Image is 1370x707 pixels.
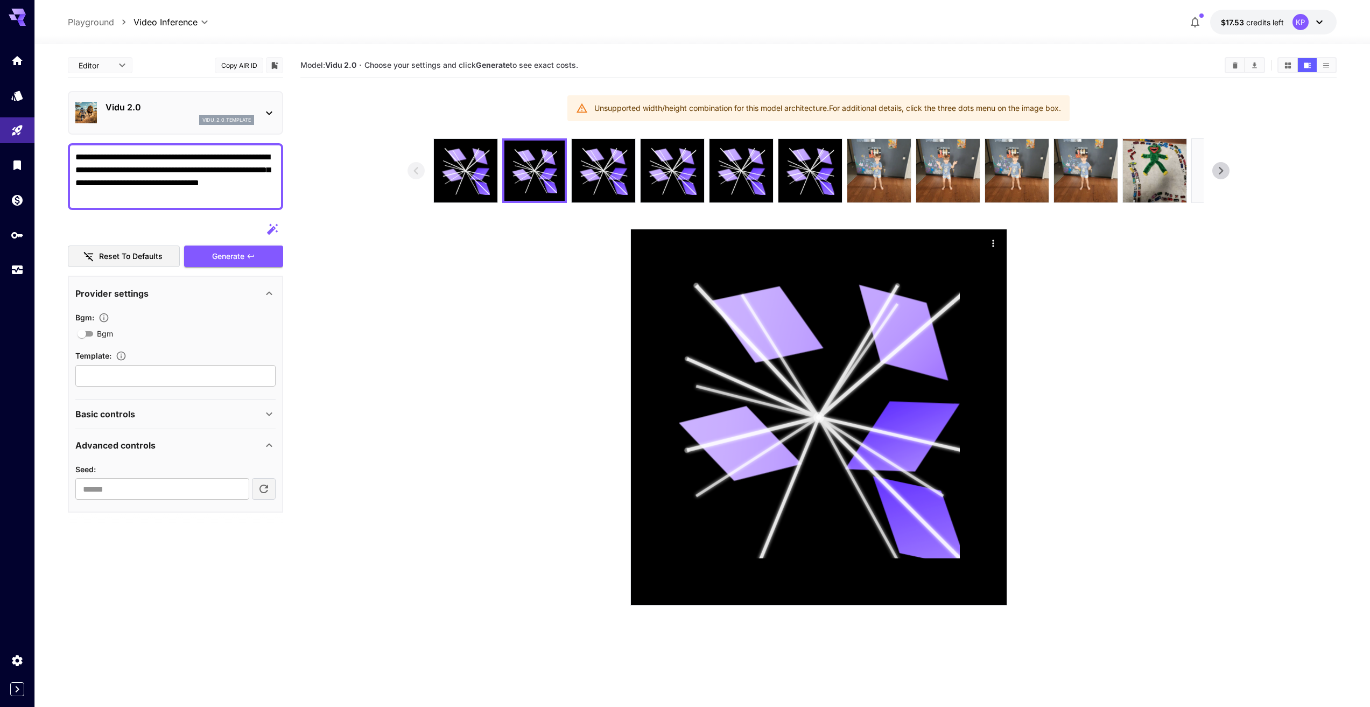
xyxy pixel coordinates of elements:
p: · [359,59,362,72]
b: Vidu 2.0 [325,60,356,69]
p: Advanced controls [75,439,156,452]
nav: breadcrumb [68,16,134,29]
span: Bgm : [75,313,94,322]
div: Actions [985,235,1001,251]
button: Generate [184,246,283,268]
div: Models [11,89,24,102]
button: $17.53475KP [1210,10,1337,34]
div: Basic controls [75,401,276,427]
div: Library [11,158,24,172]
div: Show media in grid viewShow media in video viewShow media in list view [1277,57,1337,73]
div: Playground [11,124,24,137]
button: Copy AIR ID [215,58,263,73]
button: Show media in video view [1298,58,1317,72]
p: Basic controls [75,408,135,421]
div: Wallet [11,193,24,207]
span: $17.53 [1221,18,1246,27]
button: Available templates: exotic_princess, beast_companion, hugging, bodyshake, ghibli, shake_it_dance... [111,351,131,361]
img: CIjhGwAAAAZJREFUAwBc+brFeIjjJgAAAABJRU5ErkJggg== [1123,139,1186,202]
button: Clear All [1226,58,1245,72]
span: Choose your settings and click to see exact costs. [364,60,578,69]
div: Settings [11,654,24,667]
button: Show media in list view [1317,58,1336,72]
img: 9U4B4dAAAABklEQVQDAEsxBcFOyj2WAAAAAElFTkSuQmCC [1192,139,1255,202]
img: 9BrR6MAAAAGSURBVAMANhkdUZPVWZIAAAAASUVORK5CYII= [985,139,1049,202]
img: AAAAAElFTkSuQmCC [916,139,980,202]
b: Generate [476,60,510,69]
div: $17.53475 [1221,17,1284,28]
p: Provider settings [75,287,149,300]
span: Model: [300,60,356,69]
span: Template : [75,351,111,360]
span: Generate [212,250,244,263]
span: credits left [1246,18,1284,27]
div: Unsupported width/height combination for this model architecture. For additional details, click t... [594,99,1061,118]
div: Clear AllDownload All [1225,57,1265,73]
p: Vidu 2.0 [106,101,254,114]
span: Bgm [97,328,113,339]
div: API Keys [11,228,24,242]
div: Advanced controls [75,432,276,458]
img: 9AWto8AAAAGSURBVAMAgboO3DqococAAAAASUVORK5CYII= [847,139,911,202]
button: Show media in grid view [1278,58,1297,72]
p: vidu_2_0_template [202,116,251,124]
button: Add to library [270,59,279,72]
div: Usage [11,263,24,277]
div: Vidu 2.0vidu_2_0_template [75,96,276,129]
span: Editor [79,60,112,71]
button: Download All [1245,58,1264,72]
button: Reset to defaults [68,246,180,268]
span: Seed : [75,465,96,474]
div: KP [1292,14,1309,30]
div: Home [11,54,24,67]
span: Video Inference [134,16,198,29]
div: Provider settings [75,281,276,306]
img: DkwAAAAZJREFUAwCm5dCnuMHMqAAAAABJRU5ErkJggg== [1054,139,1118,202]
button: Expand sidebar [10,682,24,696]
a: Playground [68,16,114,29]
